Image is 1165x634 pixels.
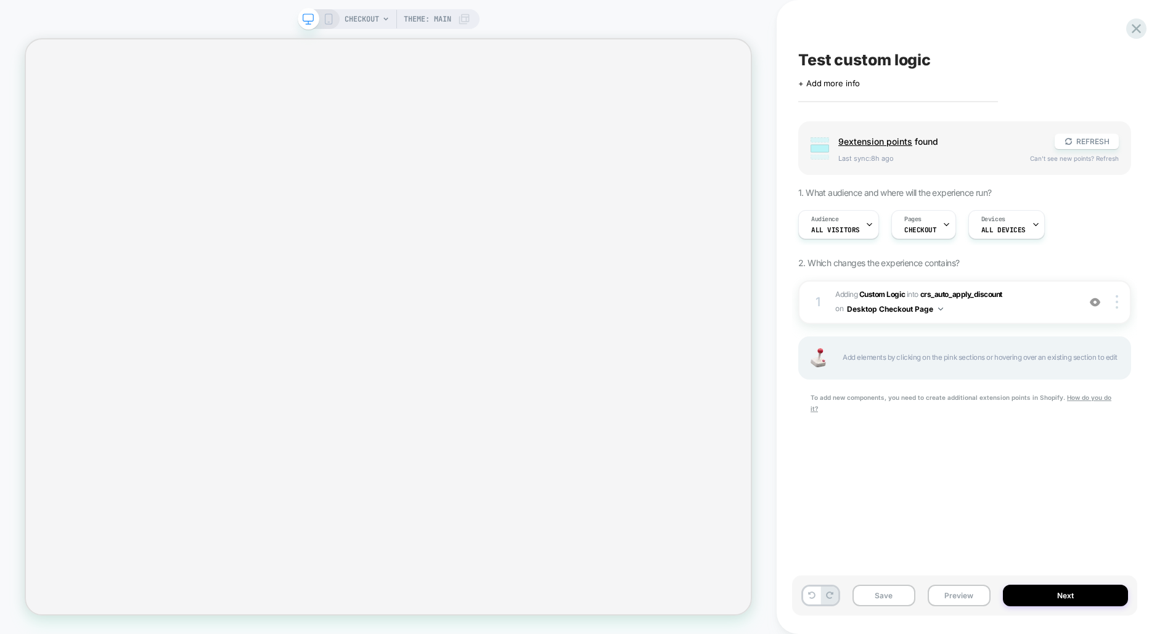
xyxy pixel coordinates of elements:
span: Adding [835,290,905,299]
span: Test custom logic [798,51,931,69]
img: Joystick [806,348,830,367]
span: on [835,302,843,315]
span: crs_auto_apply_discount [920,290,1002,299]
div: To add new components, you need to create additional extension points in Shopify. [798,392,1131,414]
span: + Add more info [798,78,860,88]
span: Devices [981,215,1005,224]
span: found [838,136,1042,147]
button: REFRESH [1055,134,1119,149]
button: Save [852,585,915,606]
span: Theme: MAIN [404,9,451,29]
div: 1 [812,291,824,313]
span: INTO [907,290,918,299]
span: Can't see new points? Refresh [1030,155,1119,162]
span: Pages [904,215,922,224]
span: 2. Which changes the experience contains? [798,258,959,268]
button: Next [1003,585,1129,606]
button: Desktop Checkout Page [847,301,943,317]
span: 9 extension point s [838,136,912,147]
span: CHECKOUT [345,9,379,29]
img: close [1116,295,1118,309]
span: All Visitors [811,226,860,234]
button: Preview [928,585,991,606]
img: down arrow [938,307,943,311]
u: How do you do it? [811,394,1111,412]
b: Custom Logic [859,290,905,299]
span: 1. What audience and where will the experience run? [798,187,991,198]
span: Audience [811,215,839,224]
span: ALL DEVICES [981,226,1026,234]
span: Add elements by clicking on the pink sections or hovering over an existing section to edit [843,351,1118,365]
span: Last sync: 8h ago [838,154,1018,163]
span: CHECKOUT [904,226,937,234]
img: crossed eye [1090,297,1100,307]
